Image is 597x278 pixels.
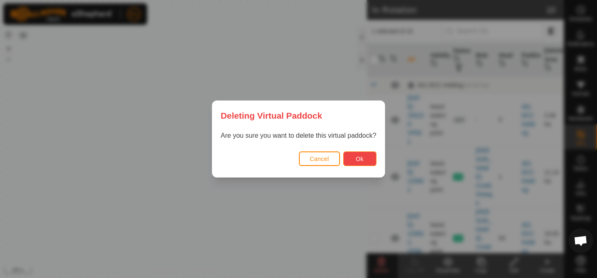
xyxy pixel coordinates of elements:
span: Cancel [310,156,329,162]
span: Ok [356,156,364,162]
button: Ok [343,151,376,166]
span: Deleting Virtual Paddock [221,109,322,122]
button: Cancel [299,151,340,166]
p: Are you sure you want to delete this virtual paddock? [221,131,376,141]
div: Open chat [568,228,593,253]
